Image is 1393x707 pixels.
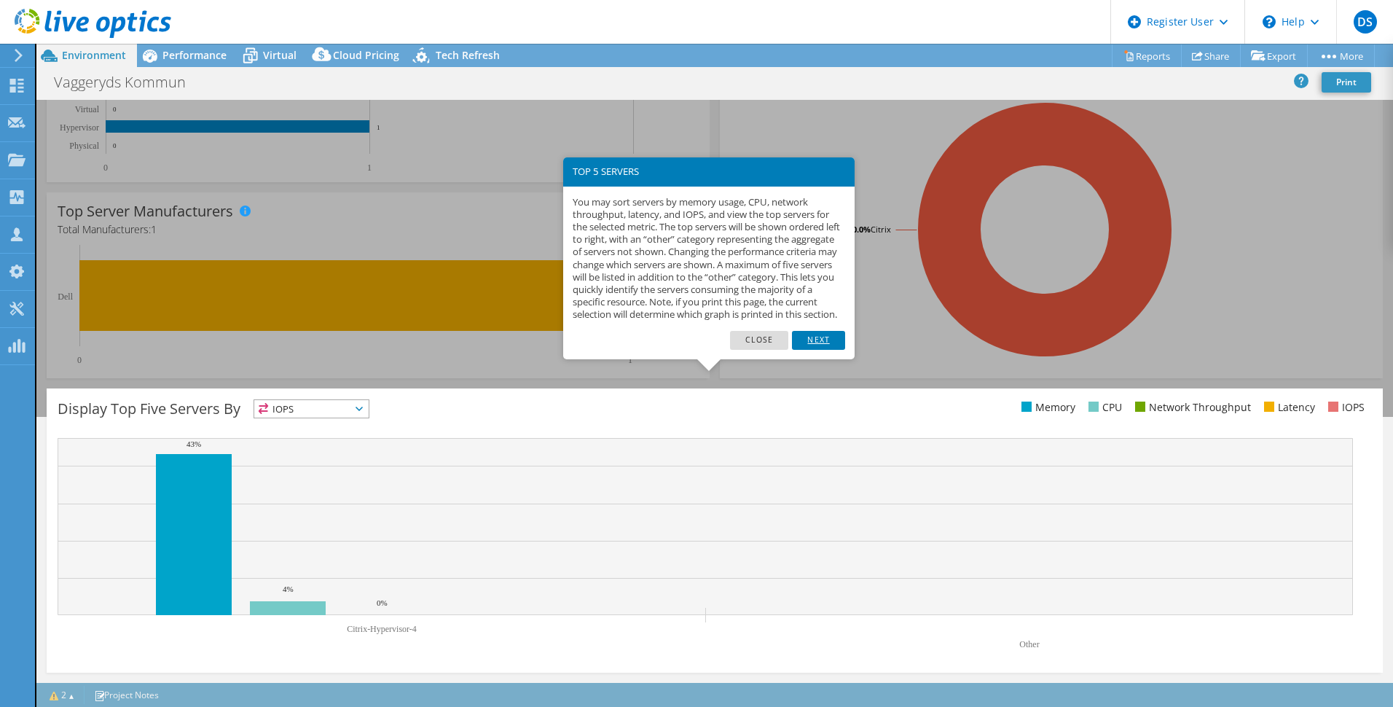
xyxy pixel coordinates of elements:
span: Cloud Pricing [333,48,399,62]
span: DS [1354,10,1377,34]
span: Environment [62,48,126,62]
a: Share [1181,44,1241,67]
a: Project Notes [84,686,169,704]
a: Print [1322,72,1371,93]
span: Performance [162,48,227,62]
svg: \n [1263,15,1276,28]
a: Reports [1112,44,1182,67]
a: Close [730,331,789,350]
a: 2 [39,686,85,704]
span: Virtual [263,48,297,62]
span: IOPS [254,400,369,418]
h3: TOP 5 SERVERS [573,167,845,176]
p: You may sort servers by memory usage, CPU, network throughput, latency, and IOPS, and view the to... [573,196,845,321]
a: Export [1240,44,1308,67]
a: Next [792,331,844,350]
h1: Vaggeryds Kommun [47,74,208,90]
span: Tech Refresh [436,48,500,62]
a: More [1307,44,1375,67]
